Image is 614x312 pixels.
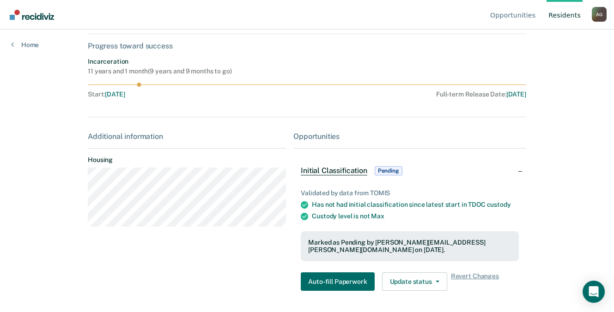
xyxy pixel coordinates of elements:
[10,10,54,20] img: Recidiviz
[282,90,526,98] div: Full-term Release Date :
[11,41,39,49] a: Home
[451,272,499,291] span: Revert Changes
[88,156,286,164] dt: Housing
[308,239,511,254] div: Marked as Pending by [PERSON_NAME][EMAIL_ADDRESS][PERSON_NAME][DOMAIN_NAME] on [DATE].
[592,7,607,22] button: Profile dropdown button
[301,272,374,291] button: Auto-fill Paperwork
[312,201,519,209] div: Has not had initial classification since latest start in TDOC
[371,212,384,220] span: Max
[301,272,378,291] a: Navigate to form link
[592,7,607,22] div: A G
[293,156,526,186] div: Initial ClassificationPending
[487,201,511,208] span: custody
[375,166,402,175] span: Pending
[88,90,279,98] div: Start :
[88,67,231,75] div: 11 years and 1 month ( 9 years and 9 months to go )
[301,166,367,175] span: Initial Classification
[88,58,231,66] div: Incarceration
[312,212,519,220] div: Custody level is not
[293,132,526,141] div: Opportunities
[88,42,526,50] div: Progress toward success
[88,132,286,141] div: Additional information
[301,189,519,197] div: Validated by data from TOMIS
[583,281,605,303] div: Open Intercom Messenger
[506,90,526,98] span: [DATE]
[105,90,125,98] span: [DATE]
[382,272,447,291] button: Update status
